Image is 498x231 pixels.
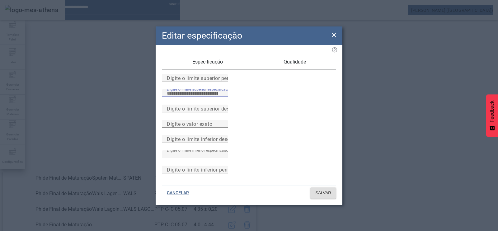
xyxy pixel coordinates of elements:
[310,187,336,199] button: SALVAR
[284,59,306,64] span: Qualidade
[489,101,495,122] span: Feedback
[167,167,241,172] mat-label: Digite o limite inferior permitido
[167,190,189,196] span: CANCELAR
[167,106,242,111] mat-label: Digite o limite superior desejado
[167,121,212,127] mat-label: Digite o valor exato
[162,187,194,199] button: CANCELAR
[486,94,498,137] button: Feedback - Mostrar pesquisa
[167,136,240,142] mat-label: Digite o limite inferior desejado
[167,87,230,91] mat-label: Digite o limite superior especificado
[167,75,243,81] mat-label: Digite o limite superior permitido
[192,59,223,64] span: Especificação
[315,190,331,196] span: SALVAR
[167,148,228,152] mat-label: Digite o limite inferior especificado
[162,29,242,42] h2: Editar especificação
